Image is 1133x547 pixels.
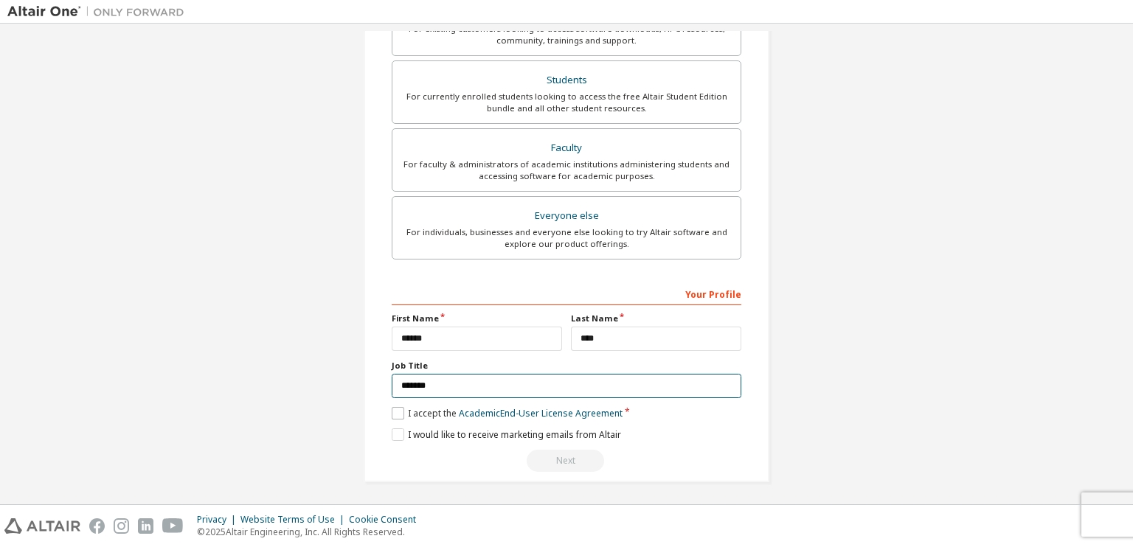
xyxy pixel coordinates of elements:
[392,407,623,419] label: I accept the
[197,526,425,538] p: © 2025 Altair Engineering, Inc. All Rights Reserved.
[401,226,732,250] div: For individuals, businesses and everyone else looking to try Altair software and explore our prod...
[392,313,562,324] label: First Name
[571,313,741,324] label: Last Name
[392,360,741,372] label: Job Title
[392,450,741,472] div: Read and acccept EULA to continue
[401,70,732,91] div: Students
[401,138,732,158] div: Faculty
[89,518,105,534] img: facebook.svg
[392,428,621,441] label: I would like to receive marketing emails from Altair
[197,514,240,526] div: Privacy
[240,514,349,526] div: Website Terms of Use
[162,518,184,534] img: youtube.svg
[392,282,741,305] div: Your Profile
[349,514,425,526] div: Cookie Consent
[401,206,732,226] div: Everyone else
[7,4,192,19] img: Altair One
[459,407,623,419] a: Academic End-User License Agreement
[401,23,732,46] div: For existing customers looking to access software downloads, HPC resources, community, trainings ...
[401,91,732,114] div: For currently enrolled students looking to access the free Altair Student Edition bundle and all ...
[138,518,153,534] img: linkedin.svg
[114,518,129,534] img: instagram.svg
[401,158,732,182] div: For faculty & administrators of academic institutions administering students and accessing softwa...
[4,518,80,534] img: altair_logo.svg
